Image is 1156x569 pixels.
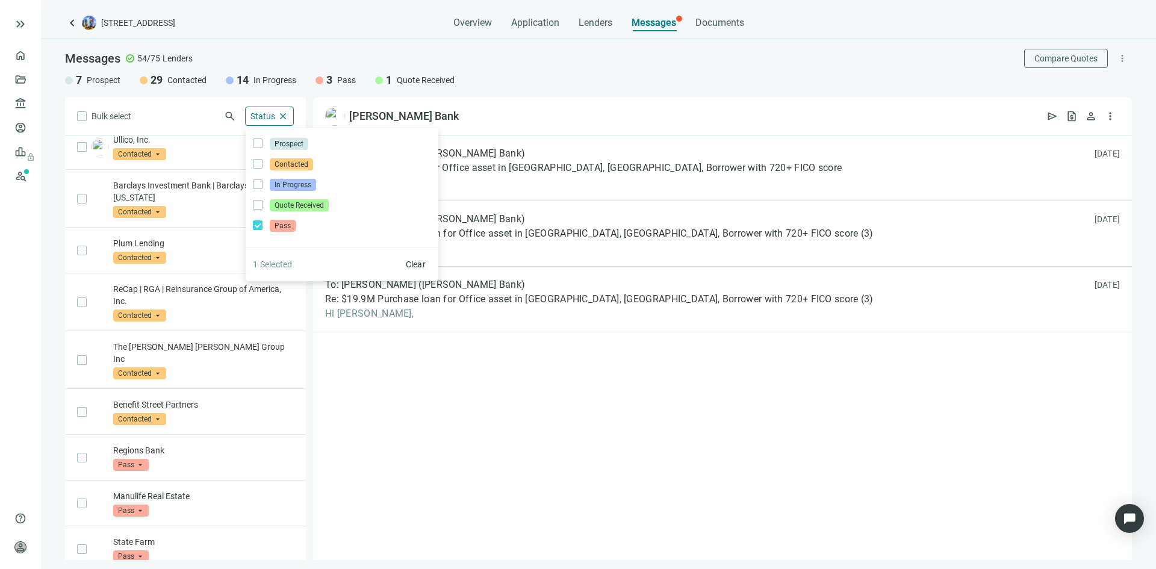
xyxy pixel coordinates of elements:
[1095,148,1120,160] div: [DATE]
[137,52,160,64] span: 54/75
[1095,213,1120,225] div: [DATE]
[1113,49,1132,68] button: more_vert
[113,367,166,379] span: Contacted
[113,413,166,425] span: Contacted
[270,199,329,211] span: Quote Received
[632,17,676,28] span: Messages
[1046,110,1058,122] span: send
[1024,49,1108,68] button: Compare Quotes
[76,73,82,87] span: 7
[92,138,108,155] img: b1fb5183-2cda-460d-a7cf-cbae3e0f6031
[1066,110,1078,122] span: request_quote
[113,134,294,146] p: Ullico, Inc.
[1104,110,1116,122] span: more_vert
[113,237,294,249] p: Plum Lending
[1081,107,1101,126] button: person
[14,541,26,553] span: person
[386,73,392,87] span: 1
[224,110,236,122] span: search
[325,228,859,240] span: Re: $19.9M Purchase loan for Office asset in [GEOGRAPHIC_DATA], [GEOGRAPHIC_DATA], Borrower with ...
[325,308,874,320] span: Hi [PERSON_NAME],
[113,459,149,471] span: Pass
[326,73,332,87] span: 3
[349,109,459,123] div: [PERSON_NAME] Bank
[92,110,131,123] span: Bulk select
[325,107,344,126] img: 49685211-15f8-4bb4-bae5-62549cb44a83.png
[1043,107,1062,126] button: send
[325,162,842,174] span: $19.9M Purchase loan for Office asset in [GEOGRAPHIC_DATA], [GEOGRAPHIC_DATA], Borrower with 720+...
[861,293,874,305] span: ( 3 )
[113,444,294,456] p: Regions Bank
[1101,107,1120,126] button: more_vert
[861,228,874,240] span: ( 3 )
[151,73,163,87] span: 29
[253,74,296,86] span: In Progress
[125,54,135,63] span: check_circle
[270,179,316,191] span: In Progress
[113,536,294,548] p: State Farm
[101,17,175,29] span: [STREET_ADDRESS]
[453,17,492,29] span: Overview
[237,73,249,87] span: 14
[511,17,559,29] span: Application
[270,138,308,150] span: Prospect
[325,293,859,305] span: Re: $19.9M Purchase loan for Office asset in [GEOGRAPHIC_DATA], [GEOGRAPHIC_DATA], Borrower with ...
[397,74,455,86] span: Quote Received
[113,283,294,307] p: ReCap | RGA | Reinsurance Group of America, Inc.
[113,490,294,502] p: Manulife Real Estate
[87,74,120,86] span: Prospect
[113,550,149,562] span: Pass
[1062,107,1081,126] button: request_quote
[337,74,356,86] span: Pass
[113,206,166,218] span: Contacted
[113,399,294,411] p: Benefit Street Partners
[579,17,612,29] span: Lenders
[1095,279,1120,291] div: [DATE]
[13,17,28,31] button: keyboard_double_arrow_right
[270,220,296,232] span: Pass
[163,52,193,64] span: Lenders
[253,258,293,271] article: 1 Selected
[325,279,525,291] span: To: [PERSON_NAME] ([PERSON_NAME] Bank)
[250,111,275,121] span: Status
[65,16,79,30] a: keyboard_arrow_left
[1034,54,1098,63] span: Compare Quotes
[113,179,294,204] p: Barclays Investment Bank | Barclays Bank [US_STATE]
[82,16,96,30] img: deal-logo
[113,252,166,264] span: Contacted
[113,148,166,160] span: Contacted
[65,51,120,66] span: Messages
[113,341,294,365] p: The [PERSON_NAME] [PERSON_NAME] Group Inc
[325,176,842,188] span: Hi [PERSON_NAME],
[406,260,426,269] span: Clear
[400,255,432,274] button: Clear
[167,74,207,86] span: Contacted
[1085,110,1097,122] span: person
[1115,504,1144,533] div: Open Intercom Messenger
[14,512,26,524] span: help
[270,158,313,170] span: Contacted
[325,242,874,254] span: Hi [PERSON_NAME],
[113,309,166,322] span: Contacted
[113,505,149,517] span: Pass
[1117,53,1128,64] span: more_vert
[695,17,744,29] span: Documents
[278,111,288,122] span: close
